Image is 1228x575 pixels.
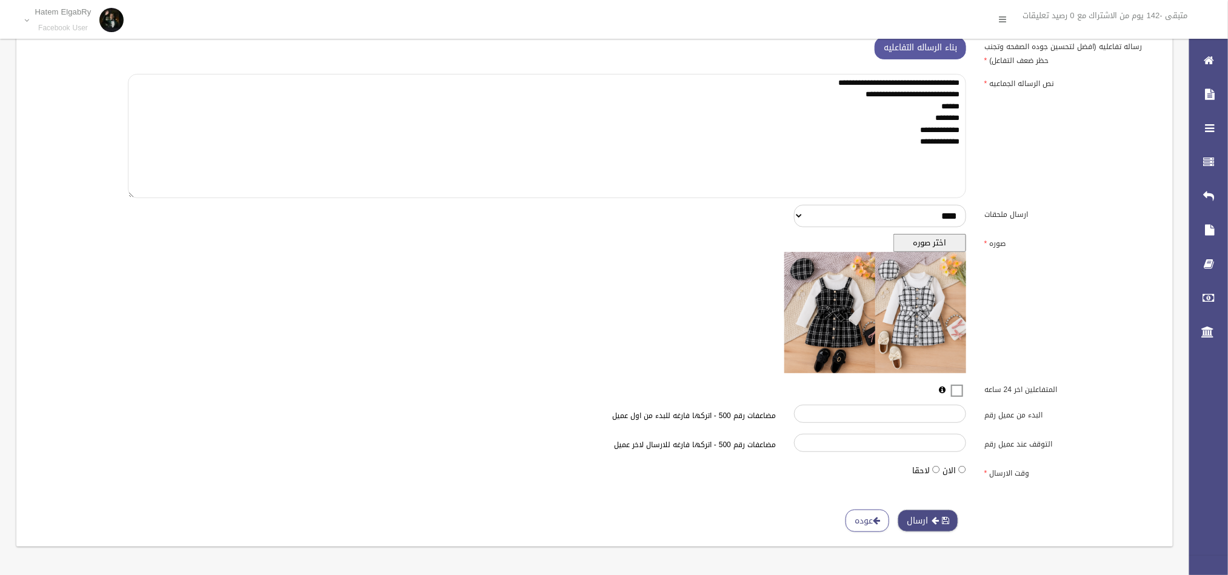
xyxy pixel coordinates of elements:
label: ارسال ملحقات [975,205,1166,222]
button: اختر صوره [893,234,966,252]
label: وقت الارسال [975,464,1166,480]
p: Hatem ElgabRy [35,7,92,16]
h6: مضاعفات رقم 500 - اتركها فارغه للارسال لاخر عميل [318,441,776,449]
label: البدء من عميل رقم [975,405,1166,422]
label: المتفاعلين اخر 24 ساعه [975,380,1166,397]
label: لاحقا [912,464,930,478]
small: Facebook User [35,24,92,33]
button: ارسال [898,510,958,532]
h6: مضاعفات رقم 500 - اتركها فارغه للبدء من اول عميل [318,412,776,420]
label: التوقف عند عميل رقم [975,434,1166,451]
button: بناء الرساله التفاعليه [875,37,966,59]
label: الان [943,464,956,478]
label: رساله تفاعليه (افضل لتحسين جوده الصفحه وتجنب حظر ضعف التفاعل) [975,37,1166,67]
a: عوده [846,510,889,532]
img: معاينه الصوره [784,252,966,373]
label: نص الرساله الجماعيه [975,74,1166,91]
label: صوره [975,234,1166,251]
